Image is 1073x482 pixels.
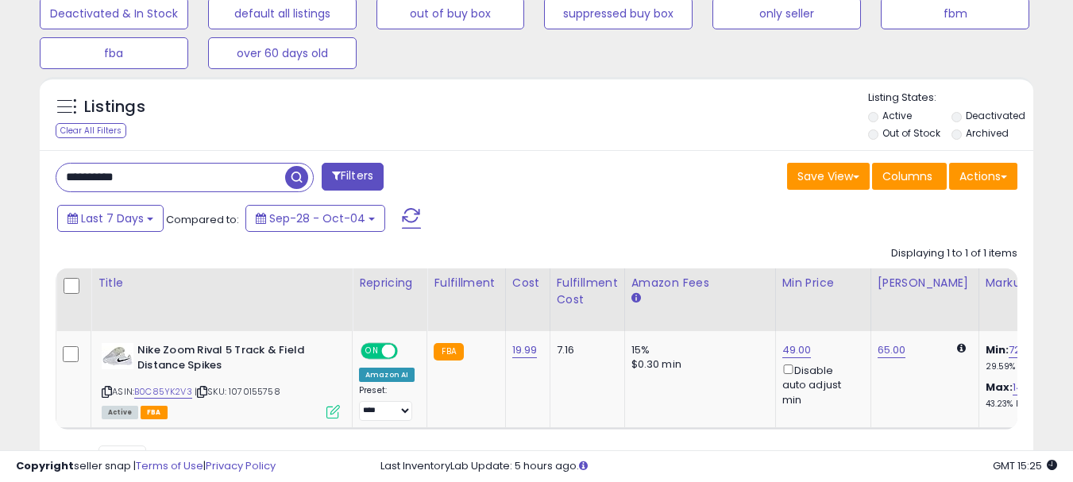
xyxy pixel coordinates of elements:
small: Amazon Fees. [631,291,641,306]
div: Disable auto adjust min [782,361,859,407]
a: 140.57 [1013,380,1044,395]
span: 2025-10-13 15:25 GMT [993,458,1057,473]
span: OFF [396,345,421,358]
strong: Copyright [16,458,74,473]
button: Columns [872,163,947,190]
span: Compared to: [166,212,239,227]
div: Last InventoryLab Update: 5 hours ago. [380,459,1057,474]
span: Columns [882,168,932,184]
div: Displaying 1 to 1 of 1 items [891,246,1017,261]
span: ON [362,345,382,358]
a: Privacy Policy [206,458,276,473]
p: Listing States: [868,91,1033,106]
a: Terms of Use [136,458,203,473]
div: seller snap | | [16,459,276,474]
div: ASIN: [102,343,340,417]
b: Max: [986,380,1013,395]
div: Title [98,275,345,291]
button: Last 7 Days [57,205,164,232]
h5: Listings [84,96,145,118]
small: FBA [434,343,463,361]
button: Actions [949,163,1017,190]
div: Fulfillment [434,275,498,291]
button: Filters [322,163,384,191]
span: Sep-28 - Oct-04 [269,210,365,226]
div: Preset: [359,385,415,421]
span: All listings currently available for purchase on Amazon [102,406,138,419]
span: | SKU: 1070155758 [195,385,280,398]
label: Out of Stock [882,126,940,140]
a: B0C85YK2V3 [134,385,192,399]
div: Fulfillment Cost [557,275,618,308]
div: Min Price [782,275,864,291]
div: Amazon AI [359,368,415,382]
b: Min: [986,342,1009,357]
div: $0.30 min [631,357,763,372]
b: Nike Zoom Rival 5 Track & Field Distance Spikes [137,343,330,376]
div: Clear All Filters [56,123,126,138]
a: 72.54 [1009,342,1037,358]
a: 65.00 [878,342,906,358]
a: 49.00 [782,342,812,358]
span: Last 7 Days [81,210,144,226]
div: 7.16 [557,343,612,357]
div: [PERSON_NAME] [878,275,972,291]
div: Repricing [359,275,420,291]
button: over 60 days old [208,37,357,69]
div: Cost [512,275,543,291]
img: 31V+7u76HsL._SL40_.jpg [102,343,133,369]
span: FBA [141,406,168,419]
a: 19.99 [512,342,538,358]
button: fba [40,37,188,69]
div: 15% [631,343,763,357]
label: Active [882,109,912,122]
div: Amazon Fees [631,275,769,291]
button: Sep-28 - Oct-04 [245,205,385,232]
label: Archived [966,126,1009,140]
label: Deactivated [966,109,1025,122]
button: Save View [787,163,870,190]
